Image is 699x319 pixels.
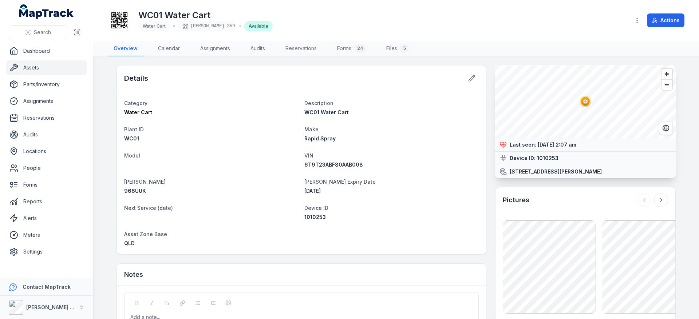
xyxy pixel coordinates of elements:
[9,25,67,39] button: Search
[124,152,140,159] span: Model
[124,109,152,115] span: Water Cart
[304,188,321,194] time: 4/6/2026, 10:00:00 AM
[244,21,273,31] div: Available
[304,100,333,106] span: Description
[124,179,166,185] span: [PERSON_NAME]
[400,44,409,53] div: 5
[124,135,139,141] span: WC01
[510,168,602,175] strong: [STREET_ADDRESS][PERSON_NAME]
[6,44,87,58] a: Dashboard
[662,79,672,90] button: Zoom out
[124,231,167,237] span: Asset Zone Base
[6,194,87,209] a: Reports
[245,41,271,56] a: Audits
[304,205,328,211] span: Device ID
[304,179,376,185] span: [PERSON_NAME] Expiry Date
[538,141,576,148] time: 10/7/2025, 2:07:58 AM
[23,284,71,290] strong: Contact MapTrack
[537,155,558,162] strong: 1010253
[108,41,143,56] a: Overview
[124,240,135,246] span: QLD
[354,44,366,53] div: 24
[662,69,672,79] button: Zoom in
[304,162,363,168] span: 6T9T23ABF80AAB008
[6,111,87,125] a: Reservations
[659,121,673,135] button: Switch to Satellite View
[6,228,87,242] a: Meters
[19,4,74,19] a: MapTrack
[6,178,87,192] a: Forms
[6,144,87,159] a: Locations
[124,205,173,211] span: Next Service (date)
[124,270,143,280] h3: Notes
[503,195,529,205] h3: Pictures
[194,41,236,56] a: Assignments
[124,126,144,132] span: Plant ID
[647,13,684,27] button: Actions
[178,21,236,31] div: [PERSON_NAME]-359
[304,135,336,141] span: Rapid Spray
[152,41,186,56] a: Calendar
[6,127,87,142] a: Audits
[280,41,323,56] a: Reservations
[538,141,576,148] span: [DATE] 2:07 am
[124,73,148,83] h2: Details
[6,60,87,75] a: Assets
[380,41,415,56] a: Files5
[6,211,87,226] a: Alerts
[6,244,87,259] a: Settings
[143,23,166,29] span: Water Cart
[6,94,87,108] a: Assignments
[331,41,372,56] a: Forms24
[304,188,321,194] span: [DATE]
[124,100,147,106] span: Category
[510,155,536,162] strong: Device ID:
[26,304,86,310] strong: [PERSON_NAME] Group
[34,29,51,36] span: Search
[510,141,536,148] strong: Last seen:
[304,109,349,115] span: WC01 Water Cart
[138,9,273,21] h1: WC01 Water Cart
[304,214,326,220] span: 1010253
[6,161,87,175] a: People
[124,188,146,194] span: 966UUK
[6,77,87,92] a: Parts/Inventory
[495,65,676,138] canvas: Map
[304,126,319,132] span: Make
[304,152,313,159] span: VIN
